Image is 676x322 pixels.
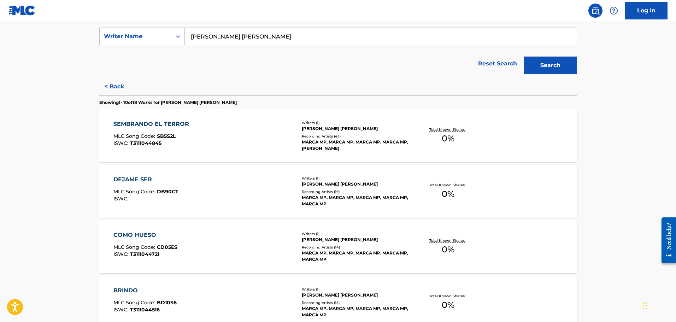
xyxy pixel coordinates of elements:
[113,188,157,195] span: MLC Song Code :
[113,120,193,128] div: SEMBRANDO EL TERROR
[113,231,177,239] div: COMO HUESO
[302,292,408,298] div: [PERSON_NAME] [PERSON_NAME]
[442,132,454,145] span: 0 %
[130,140,161,146] span: T3111044845
[610,6,618,15] img: help
[641,288,676,322] iframe: Chat Widget
[302,300,408,305] div: Recording Artists ( 15 )
[302,139,408,152] div: MARCA MP, MARCA MP, MARCA MP, MARCA MP, [PERSON_NAME]
[302,125,408,132] div: [PERSON_NAME] [PERSON_NAME]
[302,189,408,194] div: Recording Artists ( 19 )
[302,181,408,187] div: [PERSON_NAME] [PERSON_NAME]
[113,244,157,250] span: MLC Song Code :
[302,305,408,318] div: MARCA MP, MARCA MP, MARCA MP, MARCA MP, MARCA MP
[113,175,178,184] div: DEJAME SER
[302,236,408,243] div: [PERSON_NAME] [PERSON_NAME]
[302,245,408,250] div: Recording Artists ( 14 )
[99,109,577,162] a: SEMBRANDO EL TERRORMLC Song Code:SB5S2LISWC:T3111044845Writers (1)[PERSON_NAME] [PERSON_NAME]Reco...
[113,133,157,139] span: MLC Song Code :
[442,299,454,311] span: 0 %
[442,188,454,200] span: 0 %
[157,244,177,250] span: CD05ES
[113,299,157,306] span: MLC Song Code :
[104,32,167,41] div: Writer Name
[99,28,577,78] form: Search Form
[302,120,408,125] div: Writers ( 1 )
[113,195,130,202] span: ISWC :
[8,5,36,16] img: MLC Logo
[99,99,237,106] p: Showing 1 - 10 of 18 Works for [PERSON_NAME] [PERSON_NAME]
[157,188,178,195] span: DB90CT
[99,220,577,273] a: COMO HUESOMLC Song Code:CD05ESISWC:T3111044721Writers (1)[PERSON_NAME] [PERSON_NAME]Recording Art...
[302,287,408,292] div: Writers ( 1 )
[113,306,130,313] span: ISWC :
[113,251,130,257] span: ISWC :
[591,6,600,15] img: search
[588,4,602,18] a: Public Search
[429,293,467,299] p: Total Known Shares:
[157,299,177,306] span: BD10S6
[113,286,177,295] div: BRINDO
[656,212,676,269] iframe: Resource Center
[625,2,668,19] a: Log In
[113,140,130,146] span: ISWC :
[302,194,408,207] div: MARCA MP, MARCA MP, MARCA MP, MARCA MP, MARCA MP
[302,231,408,236] div: Writers ( 1 )
[475,56,521,71] a: Reset Search
[643,295,647,316] div: Drag
[130,306,160,313] span: T3111044516
[607,4,621,18] div: Help
[302,176,408,181] div: Writers ( 1 )
[99,165,577,218] a: DEJAME SERMLC Song Code:DB90CTISWC:Writers (1)[PERSON_NAME] [PERSON_NAME]Recording Artists (19)MA...
[429,238,467,243] p: Total Known Shares:
[302,134,408,139] div: Recording Artists ( 43 )
[442,243,454,256] span: 0 %
[429,127,467,132] p: Total Known Shares:
[524,57,577,74] button: Search
[429,182,467,188] p: Total Known Shares:
[99,78,142,95] button: < Back
[157,133,176,139] span: SB5S2L
[302,250,408,263] div: MARCA MP, MARCA MP, MARCA MP, MARCA MP, MARCA MP
[130,251,159,257] span: T3111044721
